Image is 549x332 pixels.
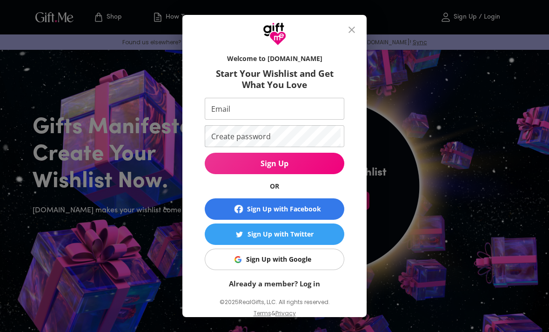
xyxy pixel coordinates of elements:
[205,153,344,174] button: Sign Up
[254,309,271,317] a: Terms
[341,19,363,41] button: close
[271,308,275,326] p: &
[275,309,296,317] a: Privacy
[205,158,344,169] span: Sign Up
[247,204,321,214] div: Sign Up with Facebook
[263,22,286,46] img: GiftMe Logo
[205,296,344,308] p: © 2025 RealGifts, LLC. All rights reserved.
[229,279,320,288] a: Already a member? Log in
[234,256,241,263] img: Sign Up with Google
[236,231,243,238] img: Sign Up with Twitter
[205,182,344,191] h6: OR
[205,68,344,90] h6: Start Your Wishlist and Get What You Love
[205,54,344,63] h6: Welcome to [DOMAIN_NAME]
[248,229,314,239] div: Sign Up with Twitter
[205,198,344,220] button: Sign Up with Facebook
[205,224,344,245] button: Sign Up with TwitterSign Up with Twitter
[246,254,311,264] div: Sign Up with Google
[205,249,344,270] button: Sign Up with GoogleSign Up with Google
